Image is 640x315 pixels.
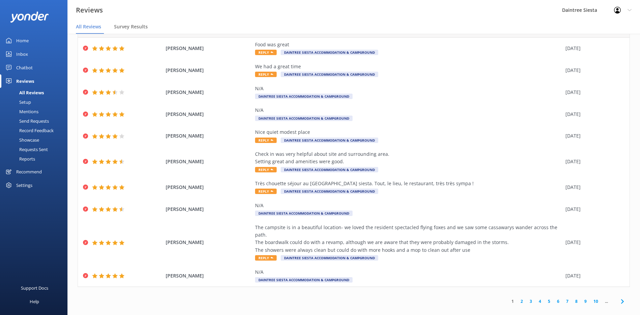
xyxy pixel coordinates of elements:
[4,88,67,97] a: All Reviews
[590,298,602,305] a: 10
[281,138,378,143] span: Daintree Siesta Accommodation & Campground
[4,135,67,145] a: Showcase
[526,298,535,305] a: 3
[4,145,67,154] a: Requests Sent
[166,158,252,165] span: [PERSON_NAME]
[4,107,67,116] a: Mentions
[255,106,562,114] div: N/A
[166,111,252,118] span: [PERSON_NAME]
[281,189,378,194] span: Daintree Siesta Accommodation & Campground
[166,272,252,280] span: [PERSON_NAME]
[545,298,554,305] a: 5
[255,202,562,209] div: N/A
[255,63,562,70] div: We had a great time
[4,88,44,97] div: All Reviews
[517,298,526,305] a: 2
[255,138,277,143] span: Reply
[255,128,562,136] div: Nice quiet modest place
[281,50,378,55] span: Daintree Siesta Accommodation & Campground
[30,295,39,308] div: Help
[255,85,562,92] div: N/A
[602,298,611,305] span: ...
[4,145,48,154] div: Requests Sent
[565,67,621,74] div: [DATE]
[565,89,621,96] div: [DATE]
[255,167,277,172] span: Reply
[76,5,103,16] h3: Reviews
[4,97,31,107] div: Setup
[565,205,621,213] div: [DATE]
[281,72,378,77] span: Daintree Siesta Accommodation & Campground
[4,116,49,126] div: Send Requests
[166,239,252,246] span: [PERSON_NAME]
[565,111,621,118] div: [DATE]
[565,158,621,165] div: [DATE]
[255,150,562,166] div: Check in was very helpful about site and surrounding area. Setting great and amenities were good.
[255,224,562,254] div: The campsite is in a beautiful location- we loved the resident spectacled flying foxes and we saw...
[4,135,39,145] div: Showcase
[535,298,545,305] a: 4
[255,255,277,261] span: Reply
[21,281,48,295] div: Support Docs
[565,272,621,280] div: [DATE]
[255,50,277,55] span: Reply
[281,167,378,172] span: Daintree Siesta Accommodation & Campground
[565,45,621,52] div: [DATE]
[255,268,562,276] div: N/A
[581,298,590,305] a: 9
[16,178,32,192] div: Settings
[4,154,67,164] a: Reports
[166,184,252,191] span: [PERSON_NAME]
[255,94,353,99] span: Daintree Siesta Accommodation & Campground
[4,97,67,107] a: Setup
[166,67,252,74] span: [PERSON_NAME]
[4,107,38,116] div: Mentions
[166,205,252,213] span: [PERSON_NAME]
[255,41,562,48] div: Food was great
[565,184,621,191] div: [DATE]
[76,23,101,30] span: All Reviews
[255,189,277,194] span: Reply
[565,239,621,246] div: [DATE]
[255,277,353,283] span: Daintree Siesta Accommodation & Campground
[565,132,621,140] div: [DATE]
[563,298,572,305] a: 7
[166,89,252,96] span: [PERSON_NAME]
[255,211,353,216] span: Daintree Siesta Accommodation & Campground
[166,45,252,52] span: [PERSON_NAME]
[255,116,353,121] span: Daintree Siesta Accommodation & Campground
[4,116,67,126] a: Send Requests
[16,34,29,47] div: Home
[281,255,378,261] span: Daintree Siesta Accommodation & Campground
[4,126,54,135] div: Record Feedback
[16,47,28,61] div: Inbox
[255,180,562,187] div: Très chouette séjour au [GEOGRAPHIC_DATA] siesta. Tout, le lieu, le restaurant, très très sympa !
[16,74,34,88] div: Reviews
[255,72,277,77] span: Reply
[572,298,581,305] a: 8
[16,61,33,74] div: Chatbot
[16,165,42,178] div: Recommend
[4,126,67,135] a: Record Feedback
[10,11,49,23] img: yonder-white-logo.png
[114,23,148,30] span: Survey Results
[554,298,563,305] a: 6
[4,154,35,164] div: Reports
[166,132,252,140] span: [PERSON_NAME]
[508,298,517,305] a: 1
